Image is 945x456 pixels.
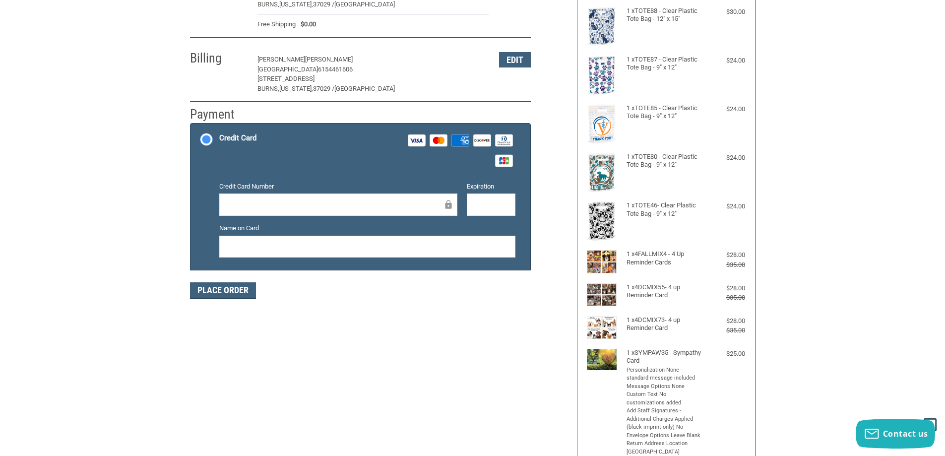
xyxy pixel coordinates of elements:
span: $0.00 [296,19,316,29]
li: Add Staff Signatures - Additional Charges Applied (black imprint only) No [627,407,703,432]
span: [PERSON_NAME] [305,56,353,63]
div: $24.00 [705,153,745,163]
span: [STREET_ADDRESS] [257,75,315,82]
h4: 1 x TOTE46- Clear Plastic Tote Bag - 9" x 12" [627,201,703,218]
li: Personalization None - standard message included [627,366,703,383]
div: $28.00 [705,250,745,260]
span: Burns, [257,85,279,92]
div: $24.00 [705,201,745,211]
h4: 1 x 4DCMIX55- 4 up Reminder Card [627,283,703,300]
span: [GEOGRAPHIC_DATA] [257,65,318,73]
div: $28.00 [705,283,745,293]
h4: 1 x 4FALLMIX4 - 4 Up Reminder Cards [627,250,703,266]
h4: 1 x SYMPAW35 - Sympathy Card [627,349,703,365]
h2: Billing [190,50,248,66]
span: [US_STATE], [279,85,313,92]
span: Free Shipping [257,19,296,29]
button: Edit [499,52,531,67]
div: $24.00 [705,104,745,114]
div: $25.00 [705,349,745,359]
li: Custom Text No customizations added [627,391,703,407]
label: Name on Card [219,223,515,233]
div: $24.00 [705,56,745,65]
span: [GEOGRAPHIC_DATA] [334,0,395,8]
span: Contact us [883,428,928,439]
div: $35.00 [705,260,745,270]
h4: 1 x TOTE88 - Clear Plastic Tote Bag - 12" x 15" [627,7,703,23]
span: [PERSON_NAME] [257,56,305,63]
span: 37029 / [313,85,334,92]
div: Credit Card [219,130,256,146]
li: Envelope Options Leave Blank [627,432,703,440]
h4: 1 x TOTE85 - Clear Plastic Tote Bag - 9" x 12" [627,104,703,121]
button: Place Order [190,282,256,299]
div: $35.00 [705,326,745,335]
span: 37029 / [313,0,334,8]
span: Burns, [257,0,279,8]
label: Credit Card Number [219,182,457,192]
label: Expiration [467,182,515,192]
h4: 1 x 4DCMIX73- 4 up Reminder Card [627,316,703,332]
span: 6154461606 [318,65,353,73]
span: [GEOGRAPHIC_DATA] [334,85,395,92]
div: $28.00 [705,316,745,326]
h2: Payment [190,106,248,123]
h4: 1 x TOTE80 - Clear Plastic Tote Bag - 9" x 12" [627,153,703,169]
h4: 1 x TOTE87 - Clear Plastic Tote Bag - 9" x 12" [627,56,703,72]
div: $30.00 [705,7,745,17]
div: $35.00 [705,293,745,303]
span: [US_STATE], [279,0,313,8]
li: Return Address Location [GEOGRAPHIC_DATA] [627,440,703,456]
li: Message Options None [627,383,703,391]
button: Contact us [856,419,935,449]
